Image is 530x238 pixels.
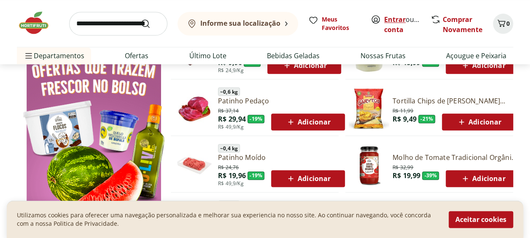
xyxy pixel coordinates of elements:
[285,173,331,184] span: Adicionar
[422,171,439,180] span: - 39 %
[361,51,406,61] a: Nossas Frutas
[443,15,482,34] a: Comprar Novamente
[218,106,239,114] span: R$ 37,14
[446,57,519,74] button: Adicionar
[17,211,439,228] p: Utilizamos cookies para oferecer uma navegação personalizada e melhorar sua experiencia no nosso ...
[493,14,513,34] button: Carrinho
[218,171,246,180] span: R$ 19,96
[271,114,345,130] button: Adicionar
[282,60,327,70] span: Adicionar
[218,162,239,171] span: R$ 24,76
[267,57,341,74] button: Adicionar
[125,51,148,61] a: Ofertas
[174,145,215,186] img: Patinho Moído
[460,60,505,70] span: Adicionar
[267,51,320,61] a: Bebidas Geladas
[446,51,506,61] a: Açougue e Peixaria
[140,19,161,29] button: Submit Search
[285,117,331,127] span: Adicionar
[189,51,226,61] a: Último Lote
[393,114,417,124] span: R$ 9,49
[218,124,244,130] span: R$ 49,9/Kg
[384,15,406,24] a: Entrar
[69,12,167,35] input: search
[460,173,505,184] span: Adicionar
[178,12,298,35] button: Informe sua localização
[322,15,361,32] span: Meus Favoritos
[308,15,361,32] a: Meus Favoritos
[248,171,264,180] span: - 19 %
[218,87,240,96] span: ~ 0,6 kg
[384,14,422,35] span: ou
[200,19,280,28] b: Informe sua localização
[418,115,435,123] span: - 21 %
[393,96,516,105] a: Tortilla Chips de [PERSON_NAME] 120g
[506,19,510,27] span: 0
[17,27,171,233] img: Ver todos
[24,46,34,66] button: Menu
[349,145,389,186] img: Molho de Tomate Tradicional Orgânico Natural da Terra 330g
[393,106,413,114] span: R$ 11,99
[174,89,215,129] img: Patinho Pedaço
[393,162,413,171] span: R$ 32,99
[456,117,501,127] span: Adicionar
[218,114,246,124] span: R$ 29,94
[17,10,59,35] img: Hortifruti
[442,114,516,130] button: Adicionar
[271,170,345,187] button: Adicionar
[218,67,244,74] span: R$ 24,9/Kg
[449,211,513,228] button: Aceitar cookies
[393,153,519,162] a: Molho de Tomate Tradicional Orgânico Natural Da Terra 330g
[446,170,519,187] button: Adicionar
[248,115,264,123] span: - 19 %
[393,171,420,180] span: R$ 19,99
[384,15,430,34] a: Criar conta
[24,46,84,66] span: Departamentos
[218,153,345,162] a: Patinho Moído
[218,180,244,187] span: R$ 49,9/Kg
[349,89,389,129] img: Tortilla Chips de Milho Garytos Sequoia 120g
[218,144,240,152] span: ~ 0,4 kg
[218,96,345,105] a: Patinho Pedaço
